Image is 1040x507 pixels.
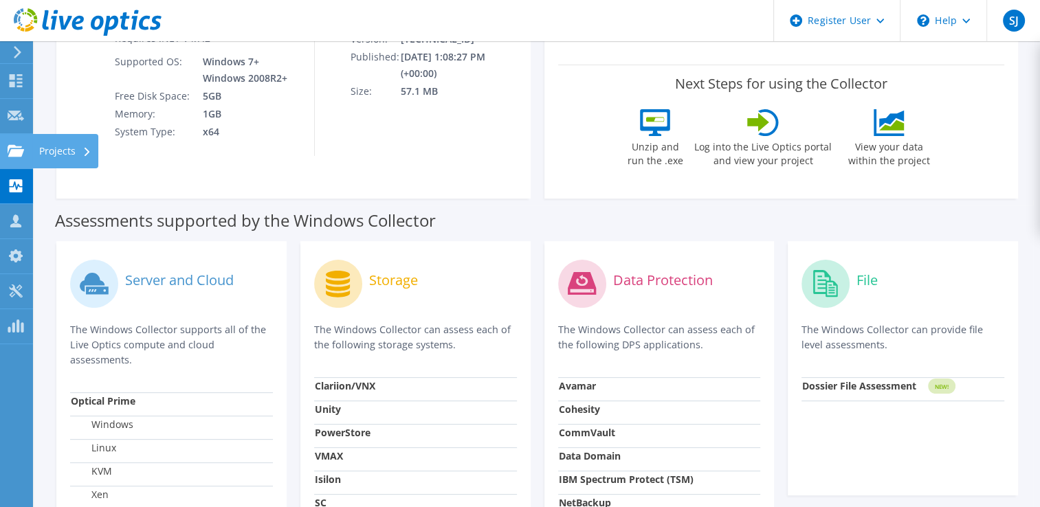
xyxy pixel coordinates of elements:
[314,322,517,352] p: The Windows Collector can assess each of the following storage systems.
[559,403,600,416] strong: Cohesity
[192,53,290,87] td: Windows 7+ Windows 2008R2+
[71,394,135,407] strong: Optical Prime
[559,379,596,392] strong: Avamar
[32,134,98,168] div: Projects
[315,449,343,462] strong: VMAX
[935,383,949,390] tspan: NEW!
[71,441,116,455] label: Linux
[675,76,887,92] label: Next Steps for using the Collector
[1003,10,1025,32] span: SJ
[350,48,400,82] td: Published:
[114,87,192,105] td: Free Disk Space:
[315,473,341,486] strong: Isilon
[192,87,290,105] td: 5GB
[350,82,400,100] td: Size:
[55,214,436,227] label: Assessments supported by the Windows Collector
[114,105,192,123] td: Memory:
[559,473,694,486] strong: IBM Spectrum Protect (TSM)
[192,105,290,123] td: 1GB
[802,379,916,392] strong: Dossier File Assessment
[839,136,938,168] label: View your data within the project
[71,464,112,478] label: KVM
[192,123,290,141] td: x64
[801,322,1004,352] p: The Windows Collector can provide file level assessments.
[125,273,234,287] label: Server and Cloud
[369,273,418,287] label: Storage
[315,403,341,416] strong: Unity
[694,136,832,168] label: Log into the Live Optics portal and view your project
[71,488,109,502] label: Xen
[856,273,878,287] label: File
[559,426,615,439] strong: CommVault
[315,426,370,439] strong: PowerStore
[400,48,524,82] td: [DATE] 1:08:27 PM (+00:00)
[613,273,713,287] label: Data Protection
[558,322,761,352] p: The Windows Collector can assess each of the following DPS applications.
[400,82,524,100] td: 57.1 MB
[917,14,929,27] svg: \n
[623,136,687,168] label: Unzip and run the .exe
[114,123,192,141] td: System Type:
[315,379,375,392] strong: Clariion/VNX
[114,53,192,87] td: Supported OS:
[70,322,273,368] p: The Windows Collector supports all of the Live Optics compute and cloud assessments.
[71,418,133,431] label: Windows
[559,449,621,462] strong: Data Domain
